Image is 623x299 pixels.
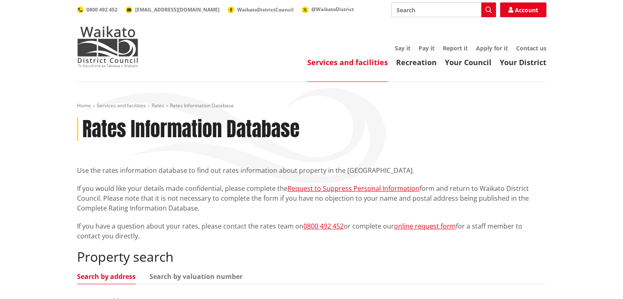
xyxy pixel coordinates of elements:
a: Services and facilities [97,102,146,109]
a: Account [500,2,546,17]
a: Apply for it [476,44,508,52]
a: Services and facilities [307,57,388,67]
a: Search by address [77,273,136,280]
a: Your District [500,57,546,67]
a: Rates [152,102,164,109]
p: If you would like your details made confidential, please complete the form and return to Waikato ... [77,183,546,213]
span: 0800 492 452 [86,6,118,13]
p: Use the rates information database to find out rates information about property in the [GEOGRAPHI... [77,165,546,175]
a: WaikatoDistrictCouncil [228,6,294,13]
h2: Property search [77,249,546,265]
a: Your Council [445,57,492,67]
span: @WaikatoDistrict [311,6,354,13]
a: Home [77,102,91,109]
h1: Rates Information Database [82,118,299,141]
a: Report it [443,44,468,52]
a: [EMAIL_ADDRESS][DOMAIN_NAME] [126,6,220,13]
a: Search by valuation number [150,273,242,280]
a: Say it [395,44,410,52]
nav: breadcrumb [77,102,546,109]
span: WaikatoDistrictCouncil [237,6,294,13]
a: Pay it [419,44,435,52]
a: Request to Suppress Personal Information [288,184,419,193]
span: [EMAIL_ADDRESS][DOMAIN_NAME] [135,6,220,13]
img: Waikato District Council - Te Kaunihera aa Takiwaa o Waikato [77,26,138,67]
a: Recreation [396,57,437,67]
a: online request form [394,222,456,231]
a: 0800 492 452 [77,6,118,13]
a: Contact us [516,44,546,52]
input: Search input [391,2,496,17]
a: 0800 492 452 [304,222,344,231]
p: If you have a question about your rates, please contact the rates team on or complete our for a s... [77,221,546,241]
a: @WaikatoDistrict [302,6,354,13]
span: Rates Information Database [170,102,234,109]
